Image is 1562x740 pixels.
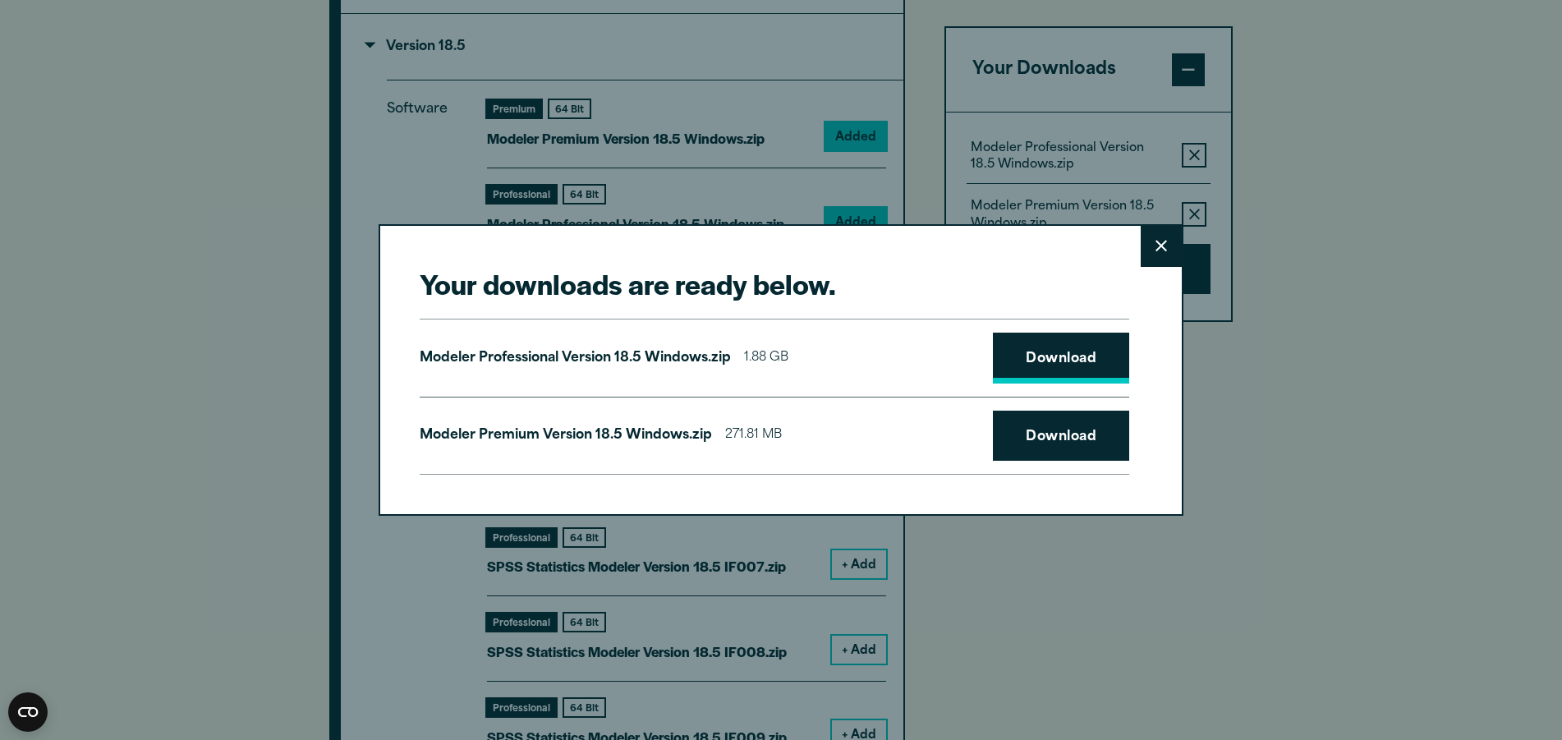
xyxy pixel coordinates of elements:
[725,424,782,448] span: 271.81 MB
[744,347,788,370] span: 1.88 GB
[420,265,1129,302] h2: Your downloads are ready below.
[993,333,1129,384] a: Download
[993,411,1129,462] a: Download
[420,347,731,370] p: Modeler Professional Version 18.5 Windows.zip
[420,424,712,448] p: Modeler Premium Version 18.5 Windows.zip
[8,692,48,732] button: Open CMP widget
